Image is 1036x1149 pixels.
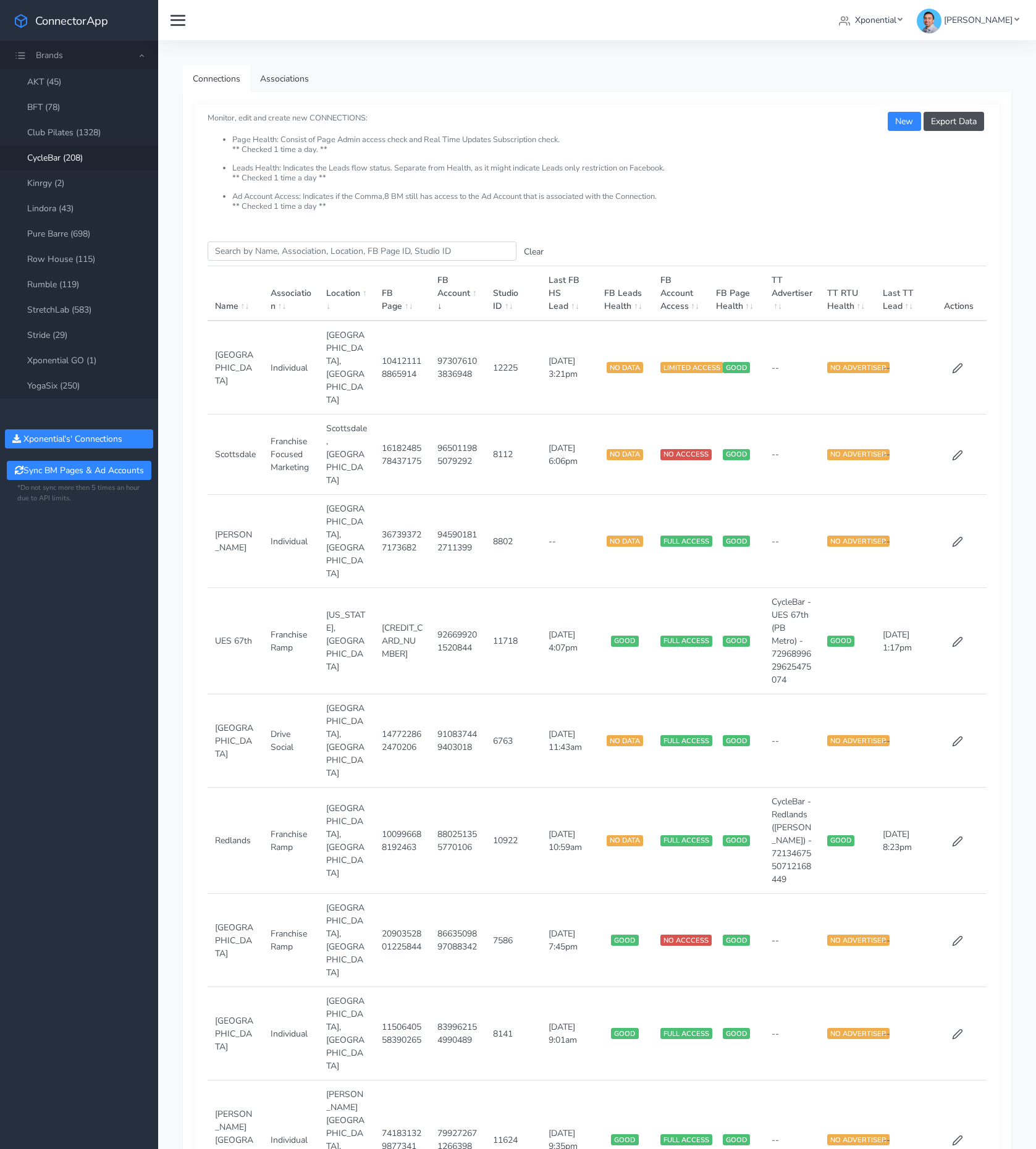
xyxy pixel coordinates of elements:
td: Individual [263,321,319,415]
td: [GEOGRAPHIC_DATA],[GEOGRAPHIC_DATA] [319,894,374,987]
button: Clear [516,242,551,261]
td: [GEOGRAPHIC_DATA],[GEOGRAPHIC_DATA] [319,694,374,788]
button: New [888,112,920,131]
th: FB Page Health [709,266,764,321]
button: Xponential's' Connections [5,429,153,448]
span: NO ADVERTISER [827,449,890,460]
a: [PERSON_NAME] [912,9,1024,32]
span: GOOD [611,636,638,647]
td: Scottsdale,[GEOGRAPHIC_DATA] [319,415,374,495]
span: GOOD [723,636,750,647]
span: GOOD [723,449,750,460]
td: [GEOGRAPHIC_DATA] [208,321,263,415]
td: 10922 [486,788,541,894]
button: Sync BM Pages & Ad Accounts [7,461,151,480]
td: CycleBar - Redlands ([PERSON_NAME]) - 7213467550712168449 [764,788,820,894]
span: GOOD [723,1134,750,1145]
td: -- [875,495,931,588]
td: -- [764,415,820,495]
td: [US_STATE],[GEOGRAPHIC_DATA] [319,588,374,694]
span: FULL ACCESS [660,536,712,547]
li: Ad Account Access: Indicates if the Comma,8 BM still has access to the Ad Account that is associa... [232,192,987,211]
button: Export Data [924,112,984,131]
small: *Do not sync more then 5 times an hour due to API limits. [17,483,141,504]
td: -- [764,321,820,415]
span: NO ADVERTISER [827,536,890,547]
td: 100996688192463 [374,788,430,894]
td: [GEOGRAPHIC_DATA],[GEOGRAPHIC_DATA] [319,788,374,894]
th: Studio ID [486,266,541,321]
span: FULL ACCESS [660,835,712,846]
td: -- [875,321,931,415]
td: -- [764,894,820,987]
td: [GEOGRAPHIC_DATA],[GEOGRAPHIC_DATA] [319,987,374,1080]
th: FB Account [430,266,486,321]
th: FB Leads Health [597,266,652,321]
span: NO ACCCESS [660,449,712,460]
td: Franchise Ramp [263,588,319,694]
span: FULL ACCESS [660,636,712,647]
th: TT RTU Health [820,266,875,321]
td: -- [875,415,931,495]
td: 2090352801225844 [374,894,430,987]
span: Brands [36,49,63,61]
td: [DATE] 8:23pm [875,788,931,894]
span: NO ADVERTISER [827,362,890,373]
td: [DATE] 10:59am [541,788,597,894]
td: [GEOGRAPHIC_DATA],[GEOGRAPHIC_DATA] [319,495,374,588]
td: 367393727173682 [374,495,430,588]
td: [DATE] 11:43am [541,694,597,788]
td: [DATE] 6:06pm [541,415,597,495]
td: 8802 [486,495,541,588]
td: [DATE] 3:21pm [541,321,597,415]
span: NO DATA [607,362,643,373]
td: 104121118865914 [374,321,430,415]
td: Franchise Ramp [263,788,319,894]
td: 147722862470206 [374,694,430,788]
span: [PERSON_NAME] [944,14,1013,26]
th: FB Account Access [653,266,709,321]
th: Association [263,266,319,321]
td: -- [875,694,931,788]
span: NO ACCCESS [660,935,712,946]
td: 8663509897088342 [430,894,486,987]
td: Franchise Ramp [263,894,319,987]
td: -- [541,495,597,588]
td: 1150640558390265 [374,987,430,1080]
td: 926699201520844 [430,588,486,694]
td: 12225 [486,321,541,415]
td: 945901812711399 [430,495,486,588]
td: Drive Social [263,694,319,788]
td: CycleBar - UES 67th (PB Metro) - 7296899629625475074 [764,588,820,694]
th: Last FB HS Lead [541,266,597,321]
span: NO DATA [607,449,643,460]
td: 965011985079292 [430,415,486,495]
th: Name [208,266,263,321]
span: GOOD [723,835,750,846]
span: ConnectorApp [35,13,108,28]
td: [GEOGRAPHIC_DATA],[GEOGRAPHIC_DATA] [319,321,374,415]
span: GOOD [611,1134,638,1145]
input: enter text you want to search [208,242,516,261]
td: Redlands [208,788,263,894]
td: 839962154990489 [430,987,486,1080]
td: 7586 [486,894,541,987]
span: NO DATA [607,835,643,846]
a: Xponential [834,9,908,32]
td: 1618248578437175 [374,415,430,495]
span: FULL ACCESS [660,1028,712,1039]
td: [DATE] 1:17pm [875,588,931,694]
td: [GEOGRAPHIC_DATA] [208,987,263,1080]
td: [DATE] 4:07pm [541,588,597,694]
td: 6763 [486,694,541,788]
td: -- [764,987,820,1080]
span: NO ADVERTISER [827,735,890,746]
td: [DATE] 9:01am [541,987,597,1080]
li: Leads Health: Indicates the Leads flow status. Separate from Health, as it might indicate Leads o... [232,164,987,192]
td: -- [875,987,931,1080]
td: -- [875,894,931,987]
td: Individual [263,987,319,1080]
th: Actions [931,266,987,321]
td: [GEOGRAPHIC_DATA] [208,894,263,987]
span: NO DATA [607,536,643,547]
